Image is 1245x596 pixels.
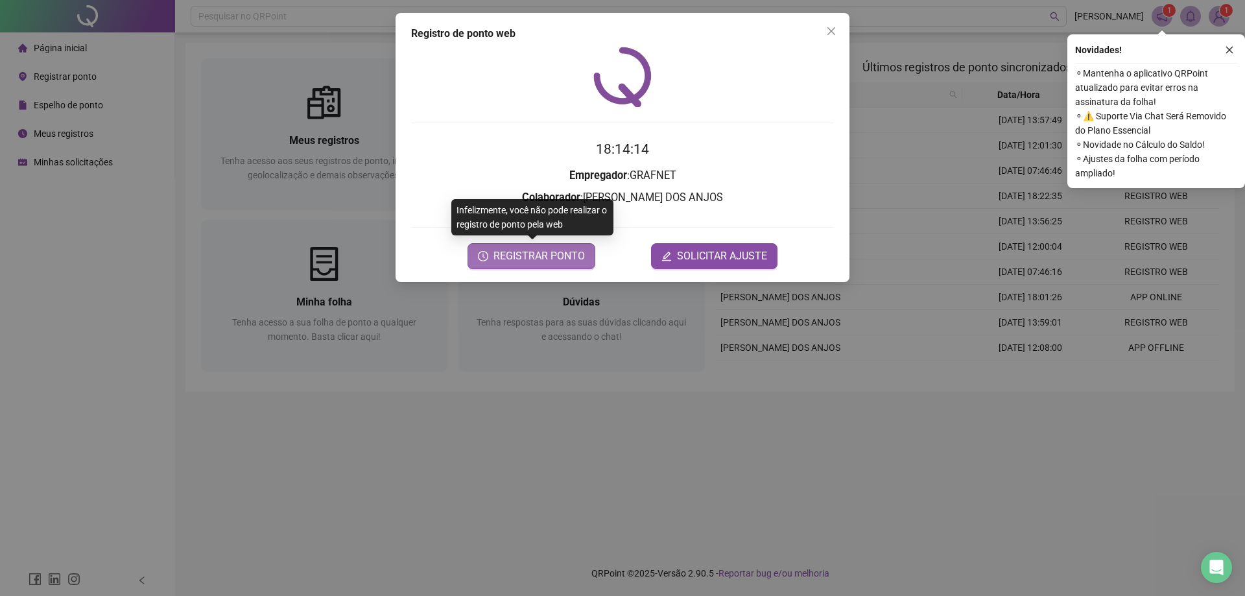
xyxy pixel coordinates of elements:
[522,191,580,204] strong: Colaborador
[411,189,834,206] h3: : [PERSON_NAME] DOS ANJOS
[468,243,595,269] button: REGISTRAR PONTO
[826,26,836,36] span: close
[493,248,585,264] span: REGISTRAR PONTO
[411,26,834,42] div: Registro de ponto web
[1075,43,1122,57] span: Novidades !
[1075,109,1237,137] span: ⚬ ⚠️ Suporte Via Chat Será Removido do Plano Essencial
[1201,552,1232,583] div: Open Intercom Messenger
[411,167,834,184] h3: : GRAFNET
[569,169,627,182] strong: Empregador
[478,251,488,261] span: clock-circle
[1075,66,1237,109] span: ⚬ Mantenha o aplicativo QRPoint atualizado para evitar erros na assinatura da folha!
[593,47,652,107] img: QRPoint
[596,141,649,157] time: 18:14:14
[1075,152,1237,180] span: ⚬ Ajustes da folha com período ampliado!
[451,199,613,235] div: Infelizmente, você não pode realizar o registro de ponto pela web
[1225,45,1234,54] span: close
[1075,137,1237,152] span: ⚬ Novidade no Cálculo do Saldo!
[661,251,672,261] span: edit
[821,21,842,42] button: Close
[651,243,777,269] button: editSOLICITAR AJUSTE
[677,248,767,264] span: SOLICITAR AJUSTE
